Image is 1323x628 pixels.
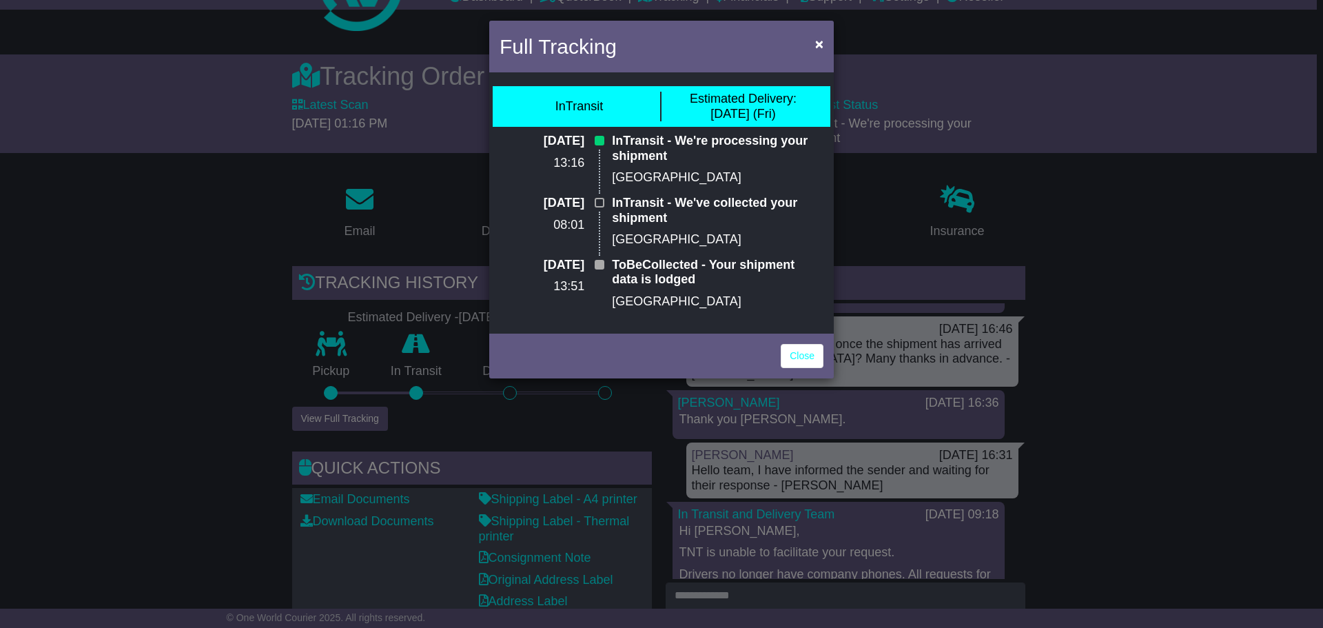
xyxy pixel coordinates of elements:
p: [DATE] [500,258,584,273]
p: [DATE] [500,196,584,211]
button: Close [808,30,830,58]
div: [DATE] (Fri) [690,92,797,121]
p: 13:16 [500,156,584,171]
p: [GEOGRAPHIC_DATA] [612,170,823,185]
p: [GEOGRAPHIC_DATA] [612,294,823,310]
p: 13:51 [500,279,584,294]
span: Estimated Delivery: [690,92,797,105]
p: [DATE] [500,134,584,149]
a: Close [781,344,823,368]
div: InTransit [555,99,603,114]
p: [GEOGRAPHIC_DATA] [612,232,823,247]
p: 08:01 [500,218,584,233]
span: × [815,36,823,52]
p: InTransit - We've collected your shipment [612,196,823,225]
p: InTransit - We're processing your shipment [612,134,823,163]
p: ToBeCollected - Your shipment data is lodged [612,258,823,287]
h4: Full Tracking [500,31,617,62]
